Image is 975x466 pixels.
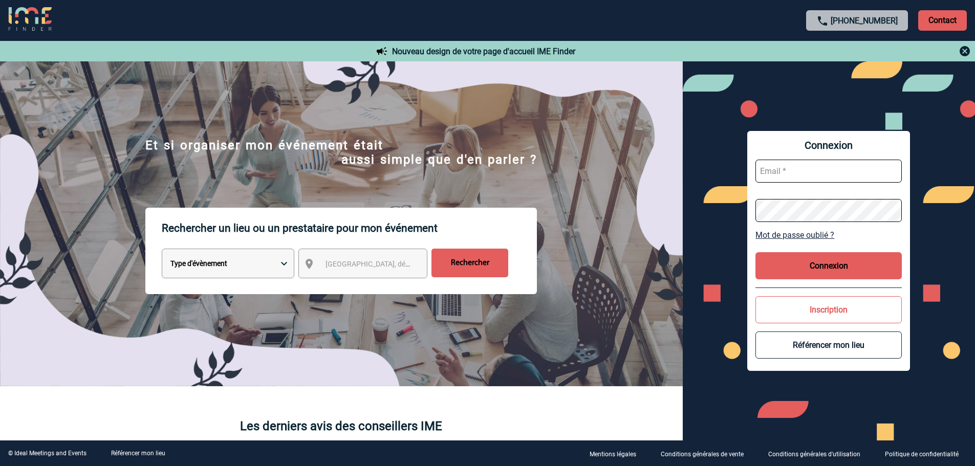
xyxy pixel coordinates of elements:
p: Mentions légales [590,451,636,458]
a: Mot de passe oublié ? [755,230,902,240]
a: Politique de confidentialité [877,449,975,458]
button: Référencer mon lieu [755,331,902,359]
p: Rechercher un lieu ou un prestataire pour mon événement [162,208,537,249]
p: Conditions générales de vente [661,451,744,458]
button: Inscription [755,296,902,323]
div: © Ideal Meetings and Events [8,450,86,457]
a: Mentions légales [581,449,653,458]
img: call-24-px.png [816,15,829,27]
p: Conditions générales d'utilisation [768,451,860,458]
a: Conditions générales de vente [653,449,760,458]
p: Politique de confidentialité [885,451,959,458]
input: Rechercher [431,249,508,277]
span: Connexion [755,139,902,151]
a: Conditions générales d'utilisation [760,449,877,458]
span: [GEOGRAPHIC_DATA], département, région... [326,260,468,268]
input: Email * [755,160,902,183]
p: Contact [918,10,967,31]
a: Référencer mon lieu [111,450,165,457]
a: [PHONE_NUMBER] [831,16,898,26]
button: Connexion [755,252,902,279]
